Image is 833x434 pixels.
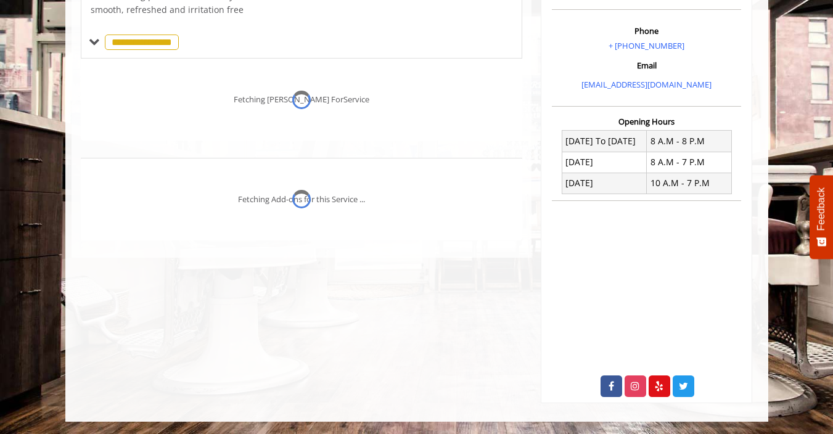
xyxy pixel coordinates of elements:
td: [DATE] [562,152,647,173]
div: Fetching Add-ons for this Service ... [238,193,365,206]
td: 8 A.M - 7 P.M [647,152,732,173]
h3: Opening Hours [552,117,741,126]
td: [DATE] [562,173,647,194]
td: 10 A.M - 7 P.M [647,173,732,194]
span: Feedback [816,187,827,231]
h3: Phone [555,27,738,35]
h3: Email [555,61,738,70]
a: [EMAIL_ADDRESS][DOMAIN_NAME] [581,79,712,90]
td: [DATE] To [DATE] [562,131,647,152]
a: + [PHONE_NUMBER] [609,40,684,51]
div: Fetching [PERSON_NAME] ForService [234,93,369,106]
td: 8 A.M - 8 P.M [647,131,732,152]
button: Feedback - Show survey [810,175,833,259]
